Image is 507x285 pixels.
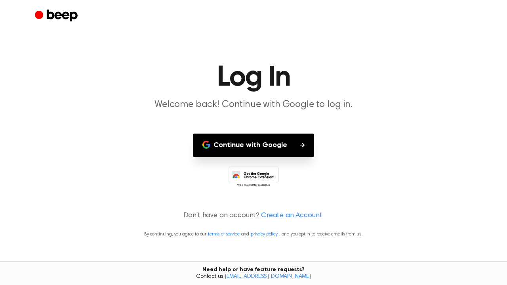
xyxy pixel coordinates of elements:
h1: Log In [51,63,456,92]
p: By continuing, you agree to our and , and you opt in to receive emails from us. [10,231,497,238]
p: Welcome back! Continue with Google to log in. [101,98,406,111]
a: Beep [35,8,80,24]
a: terms of service [208,232,239,237]
span: Contact us [5,274,502,281]
button: Continue with Google [193,134,314,157]
a: Create an Account [261,210,322,221]
a: privacy policy [251,232,278,237]
p: Don’t have an account? [10,210,497,221]
a: [EMAIL_ADDRESS][DOMAIN_NAME] [225,274,311,279]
